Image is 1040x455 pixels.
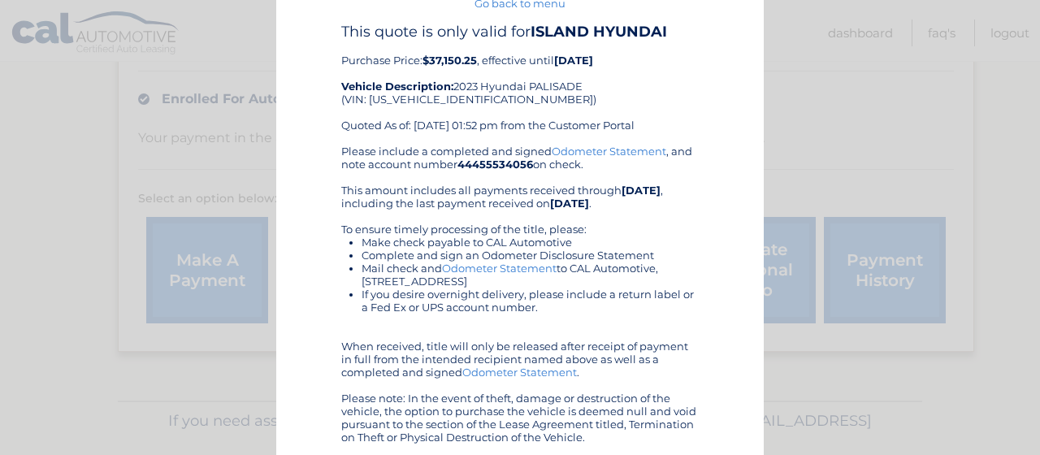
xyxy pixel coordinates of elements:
b: [DATE] [622,184,661,197]
li: If you desire overnight delivery, please include a return label or a Fed Ex or UPS account number. [362,288,699,314]
h4: This quote is only valid for [341,23,699,41]
a: Odometer Statement [462,366,577,379]
div: Purchase Price: , effective until 2023 Hyundai PALISADE (VIN: [US_VEHICLE_IDENTIFICATION_NUMBER])... [341,23,699,145]
li: Make check payable to CAL Automotive [362,236,699,249]
b: $37,150.25 [422,54,477,67]
li: Complete and sign an Odometer Disclosure Statement [362,249,699,262]
div: Please include a completed and signed , and note account number on check. This amount includes al... [341,145,699,444]
b: 44455534056 [457,158,533,171]
b: [DATE] [554,54,593,67]
li: Mail check and to CAL Automotive, [STREET_ADDRESS] [362,262,699,288]
b: ISLAND HYUNDAI [531,23,667,41]
a: Odometer Statement [552,145,666,158]
b: [DATE] [550,197,589,210]
a: Odometer Statement [442,262,557,275]
strong: Vehicle Description: [341,80,453,93]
